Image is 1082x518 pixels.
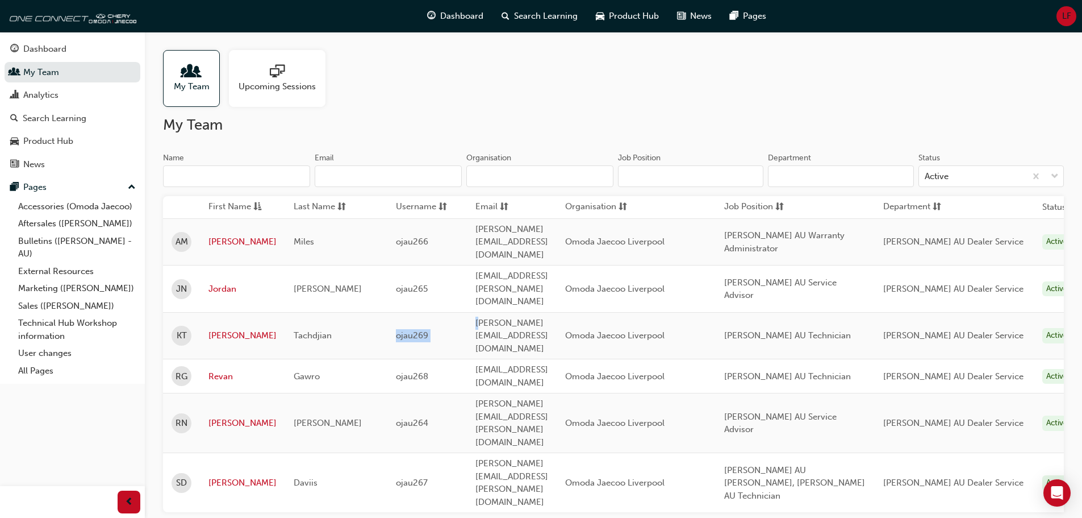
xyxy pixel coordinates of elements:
[883,200,930,214] span: Department
[208,200,251,214] span: First Name
[5,154,140,175] a: News
[721,5,775,28] a: pages-iconPages
[418,5,492,28] a: guage-iconDashboard
[475,224,548,260] span: [PERSON_NAME][EMAIL_ADDRESS][DOMAIN_NAME]
[6,5,136,27] img: oneconnect
[730,9,738,23] span: pages-icon
[208,417,277,430] a: [PERSON_NAME]
[724,330,851,341] span: [PERSON_NAME] AU Technician
[440,10,483,23] span: Dashboard
[315,152,334,164] div: Email
[5,62,140,83] a: My Team
[768,152,811,164] div: Department
[618,165,763,187] input: Job Position
[10,136,19,147] span: car-icon
[176,417,187,430] span: RN
[294,371,320,382] span: Gawro
[208,235,277,248] a: [PERSON_NAME]
[396,284,428,294] span: ojau265
[724,200,773,214] span: Job Position
[10,44,19,55] span: guage-icon
[294,330,332,341] span: Tachdjian
[396,478,428,488] span: ojau267
[396,200,436,214] span: Username
[925,170,949,183] div: Active
[294,200,335,214] span: Last Name
[475,200,498,214] span: Email
[724,412,837,435] span: [PERSON_NAME] AU Service Advisor
[239,80,316,93] span: Upcoming Sessions
[337,200,346,214] span: sorting-icon
[565,418,665,428] span: Omoda Jaecoo Liverpool
[10,68,19,78] span: people-icon
[294,200,356,214] button: Last Namesorting-icon
[176,476,187,490] span: SD
[475,271,548,306] span: [EMAIL_ADDRESS][PERSON_NAME][DOMAIN_NAME]
[125,495,133,509] span: prev-icon
[14,198,140,216] a: Accessories (Omoda Jaecoo)
[1051,169,1059,184] span: down-icon
[427,9,436,23] span: guage-icon
[500,200,508,214] span: sorting-icon
[5,131,140,152] a: Product Hub
[294,418,362,428] span: [PERSON_NAME]
[724,200,787,214] button: Job Positionsorting-icon
[565,371,665,382] span: Omoda Jaecoo Liverpool
[918,152,940,164] div: Status
[475,458,548,507] span: [PERSON_NAME][EMAIL_ADDRESS][PERSON_NAME][DOMAIN_NAME]
[5,85,140,106] a: Analytics
[596,9,604,23] span: car-icon
[23,158,45,171] div: News
[883,284,1023,294] span: [PERSON_NAME] AU Dealer Service
[208,329,277,342] a: [PERSON_NAME]
[253,200,262,214] span: asc-icon
[14,345,140,362] a: User changes
[743,10,766,23] span: Pages
[10,183,19,193] span: pages-icon
[724,230,845,254] span: [PERSON_NAME] AU Warranty Administrator
[176,370,187,383] span: RG
[10,114,18,124] span: search-icon
[294,284,362,294] span: [PERSON_NAME]
[208,370,277,383] a: Revan
[475,200,538,214] button: Emailsorting-icon
[163,116,1064,134] h2: My Team
[14,297,140,315] a: Sales ([PERSON_NAME])
[23,89,59,102] div: Analytics
[1042,416,1072,431] div: Active
[1056,6,1076,26] button: LF
[1062,10,1071,23] span: LF
[883,371,1023,382] span: [PERSON_NAME] AU Dealer Service
[1042,328,1072,343] div: Active
[587,5,668,28] a: car-iconProduct Hub
[5,36,140,177] button: DashboardMy TeamAnalyticsSearch LearningProduct HubNews
[396,330,428,341] span: ojau269
[23,181,47,194] div: Pages
[565,330,665,341] span: Omoda Jaecoo Liverpool
[294,478,318,488] span: Daviis
[270,64,285,80] span: sessionType_ONLINE_URL-icon
[315,165,462,187] input: Email
[14,280,140,297] a: Marketing ([PERSON_NAME])
[466,152,511,164] div: Organisation
[14,362,140,380] a: All Pages
[5,108,140,129] a: Search Learning
[163,165,310,187] input: Name
[1042,234,1072,250] div: Active
[724,277,837,301] span: [PERSON_NAME] AU Service Advisor
[677,9,686,23] span: news-icon
[565,284,665,294] span: Omoda Jaecoo Liverpool
[514,10,578,23] span: Search Learning
[565,478,665,488] span: Omoda Jaecoo Liverpool
[208,283,277,296] a: Jordan
[883,478,1023,488] span: [PERSON_NAME] AU Dealer Service
[208,200,271,214] button: First Nameasc-icon
[5,177,140,198] button: Pages
[883,237,1023,247] span: [PERSON_NAME] AU Dealer Service
[163,50,229,107] a: My Team
[475,318,548,354] span: [PERSON_NAME][EMAIL_ADDRESS][DOMAIN_NAME]
[5,39,140,60] a: Dashboard
[396,200,458,214] button: Usernamesorting-icon
[565,200,628,214] button: Organisationsorting-icon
